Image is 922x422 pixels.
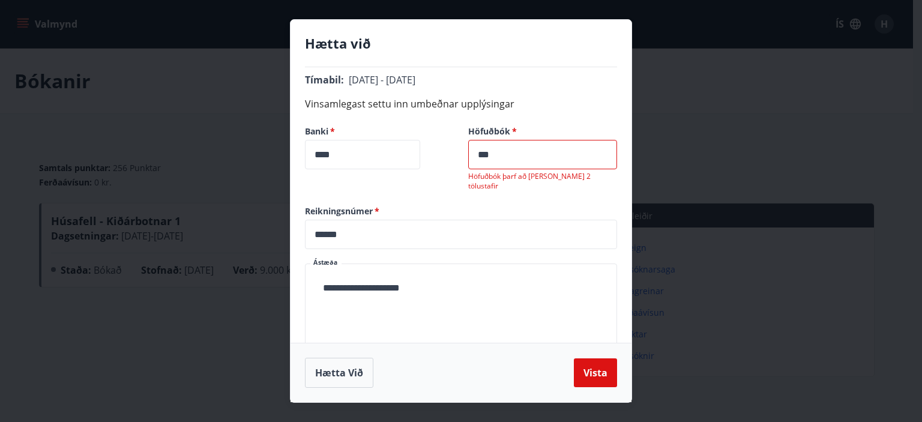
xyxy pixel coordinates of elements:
h4: Hætta við [305,34,617,52]
p: Höfuðbók þarf að [PERSON_NAME] 2 tölustafir [468,172,617,191]
p: Tímabil : [305,73,617,87]
button: Hætta við [305,358,373,388]
label: Reikningsnúmer [305,205,617,217]
label: Banki [305,125,454,137]
button: Vista [574,358,617,387]
label: Ástæða [313,258,337,267]
span: Vinsamlegast settu inn umbeðnar upplýsingar [305,97,514,110]
span: [DATE] - [DATE] [349,73,415,86]
label: Höfuðbók [468,125,617,137]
